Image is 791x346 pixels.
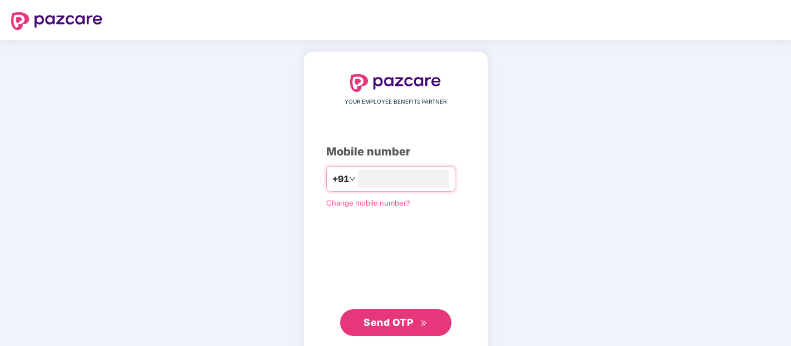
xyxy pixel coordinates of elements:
span: +91 [332,172,349,186]
span: YOUR EMPLOYEE BENEFITS PARTNER [345,98,446,106]
img: logo [350,74,441,92]
span: double-right [420,320,428,327]
span: Send OTP [363,316,413,328]
span: down [349,176,356,182]
img: logo [11,12,102,30]
div: Mobile number [326,143,465,160]
button: Send OTPdouble-right [340,309,451,336]
a: Change mobile number? [326,198,410,207]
